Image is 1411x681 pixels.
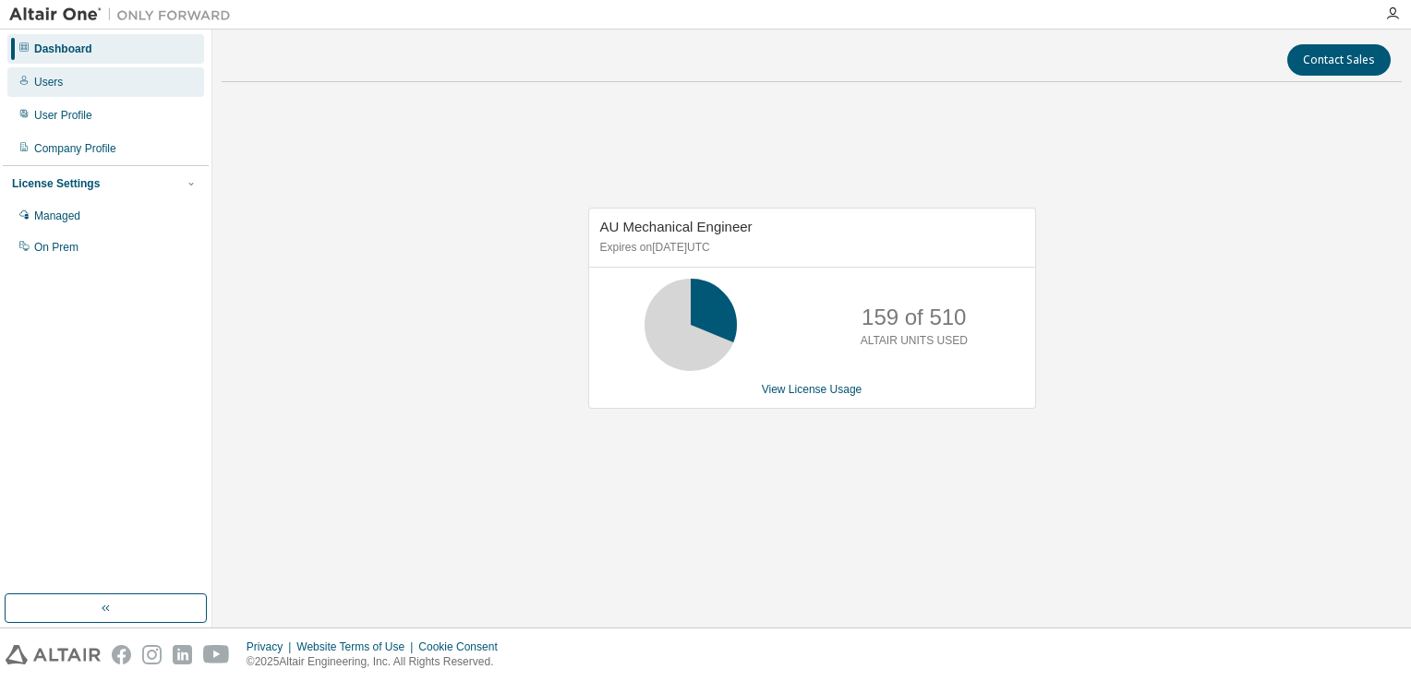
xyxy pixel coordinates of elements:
img: facebook.svg [112,645,131,664]
p: © 2025 Altair Engineering, Inc. All Rights Reserved. [247,654,509,670]
div: Users [34,75,63,90]
img: youtube.svg [203,645,230,664]
div: User Profile [34,108,92,123]
img: Altair One [9,6,240,24]
div: License Settings [12,176,100,191]
a: View License Usage [762,383,862,396]
div: Managed [34,209,80,223]
img: instagram.svg [142,645,162,664]
p: 159 of 510 [862,302,966,333]
div: Privacy [247,639,296,654]
div: Cookie Consent [418,639,508,654]
p: Expires on [DATE] UTC [600,240,1019,256]
div: Dashboard [34,42,92,56]
img: altair_logo.svg [6,645,101,664]
img: linkedin.svg [173,645,192,664]
div: On Prem [34,240,78,255]
div: Company Profile [34,141,116,156]
button: Contact Sales [1287,44,1391,76]
span: AU Mechanical Engineer [600,219,753,234]
p: ALTAIR UNITS USED [861,333,968,349]
div: Website Terms of Use [296,639,418,654]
